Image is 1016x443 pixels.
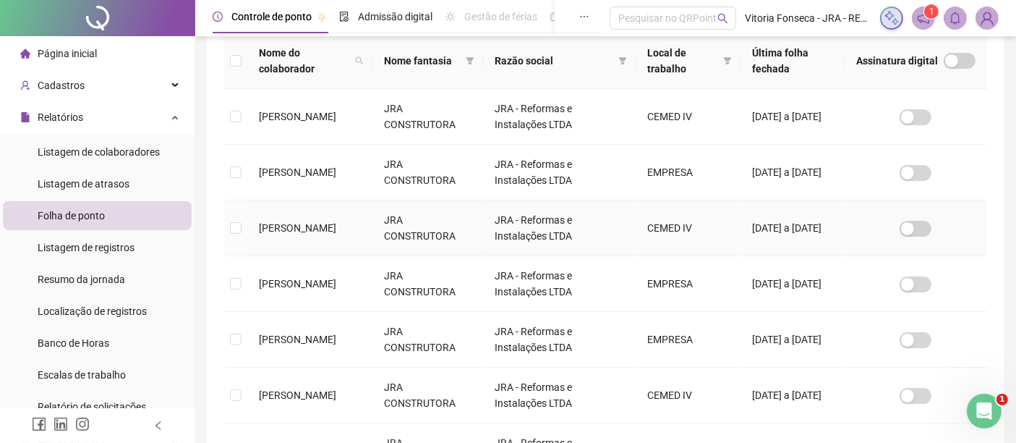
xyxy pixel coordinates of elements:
span: Gestão de férias [464,11,537,22]
td: JRA - Reformas e Instalações LTDA [483,256,636,312]
img: 71937 [976,7,998,29]
th: Última folha fechada [740,33,845,89]
span: [PERSON_NAME] [259,222,336,234]
span: file [20,112,30,122]
td: JRA - Reformas e Instalações LTDA [483,89,636,145]
span: Localização de registros [38,305,147,317]
span: Listagem de colaboradores [38,146,160,158]
span: file-done [339,12,349,22]
span: instagram [75,417,90,431]
span: Listagem de registros [38,242,135,253]
span: Resumo da jornada [38,274,125,285]
span: linkedin [54,417,68,431]
span: Página inicial [38,48,97,59]
td: JRA CONSTRUTORA [372,145,483,201]
td: EMPRESA [636,145,740,201]
span: [PERSON_NAME] [259,166,336,178]
span: clock-circle [213,12,223,22]
span: filter [723,56,732,65]
span: filter [615,50,630,72]
span: left [153,421,163,431]
span: user-add [20,80,30,90]
span: notification [917,12,930,25]
sup: 1 [924,4,939,19]
span: Vitoria Fonseca - JRA - REFORMAS E INSTALAÇÕES LTDA [745,10,871,26]
span: facebook [32,417,46,431]
td: JRA CONSTRUTORA [372,312,483,368]
span: Banco de Horas [38,337,109,349]
td: JRA CONSTRUTORA [372,89,483,145]
span: pushpin [317,13,326,22]
span: search [352,42,367,80]
td: [DATE] a [DATE] [740,201,845,256]
td: [DATE] a [DATE] [740,256,845,312]
span: bell [949,12,962,25]
td: [DATE] a [DATE] [740,145,845,201]
img: sparkle-icon.fc2bf0ac1784a2077858766a79e2daf3.svg [884,10,900,26]
span: Controle de ponto [231,11,312,22]
span: filter [618,56,627,65]
span: filter [720,42,735,80]
span: Local de trabalho [647,45,717,77]
span: sun [445,12,456,22]
span: search [355,56,364,65]
span: Relatórios [38,111,83,123]
span: Relatório de solicitações [38,401,146,413]
iframe: Intercom live chat [967,394,1002,429]
span: [PERSON_NAME] [259,389,336,401]
span: 1 [996,394,1008,405]
span: filter [463,50,477,72]
td: [DATE] a [DATE] [740,312,845,368]
span: Folha de ponto [38,210,105,221]
span: Listagem de atrasos [38,178,129,190]
span: search [717,13,728,24]
span: [PERSON_NAME] [259,278,336,290]
span: 1 [929,7,934,17]
td: CEMED IV [636,368,740,423]
td: CEMED IV [636,89,740,145]
span: dashboard [550,12,560,22]
td: CEMED IV [636,201,740,256]
span: Assinatura digital [856,53,938,69]
td: [DATE] a [DATE] [740,368,845,423]
span: filter [466,56,474,65]
span: Admissão digital [358,11,432,22]
span: Nome fantasia [384,53,460,69]
td: EMPRESA [636,312,740,368]
td: JRA - Reformas e Instalações LTDA [483,145,636,201]
span: [PERSON_NAME] [259,111,336,122]
span: Razão social [495,53,613,69]
td: JRA CONSTRUTORA [372,256,483,312]
span: Cadastros [38,80,85,91]
td: [DATE] a [DATE] [740,89,845,145]
span: ellipsis [579,12,589,22]
td: EMPRESA [636,256,740,312]
td: JRA - Reformas e Instalações LTDA [483,201,636,256]
td: JRA - Reformas e Instalações LTDA [483,312,636,368]
span: [PERSON_NAME] [259,334,336,345]
span: home [20,48,30,59]
span: Nome do colaborador [259,45,349,77]
td: JRA - Reformas e Instalações LTDA [483,368,636,423]
td: JRA CONSTRUTORA [372,201,483,256]
span: Escalas de trabalho [38,369,126,381]
td: JRA CONSTRUTORA [372,368,483,423]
